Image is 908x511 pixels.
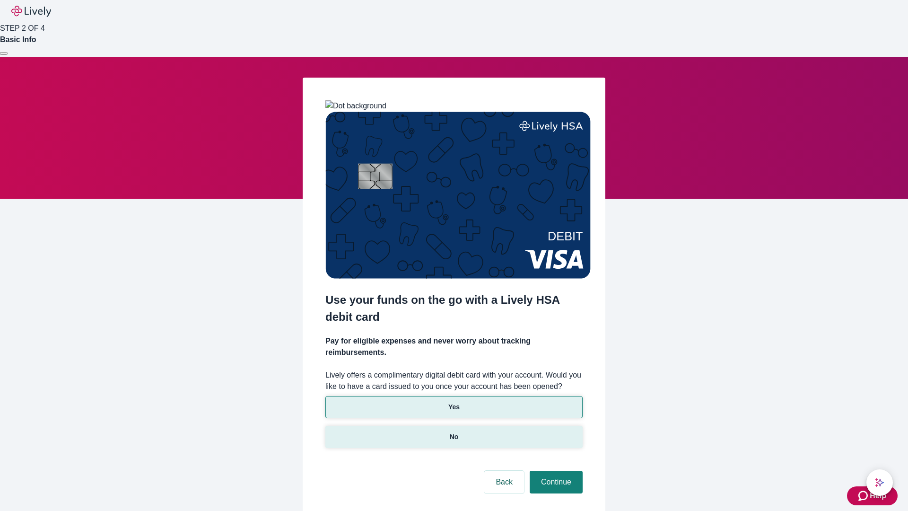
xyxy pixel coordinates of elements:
[325,426,583,448] button: No
[11,6,51,17] img: Lively
[847,486,898,505] button: Zendesk support iconHelp
[484,471,524,493] button: Back
[866,469,893,496] button: chat
[325,396,583,418] button: Yes
[325,112,591,279] img: Debit card
[448,402,460,412] p: Yes
[325,291,583,326] h2: Use your funds on the go with a Lively HSA debit card
[325,335,583,358] h4: Pay for eligible expenses and never worry about tracking reimbursements.
[858,490,870,502] svg: Zendesk support icon
[875,478,884,487] svg: Lively AI Assistant
[870,490,886,502] span: Help
[450,432,459,442] p: No
[530,471,583,493] button: Continue
[325,100,386,112] img: Dot background
[325,370,583,392] label: Lively offers a complimentary digital debit card with your account. Would you like to have a card...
